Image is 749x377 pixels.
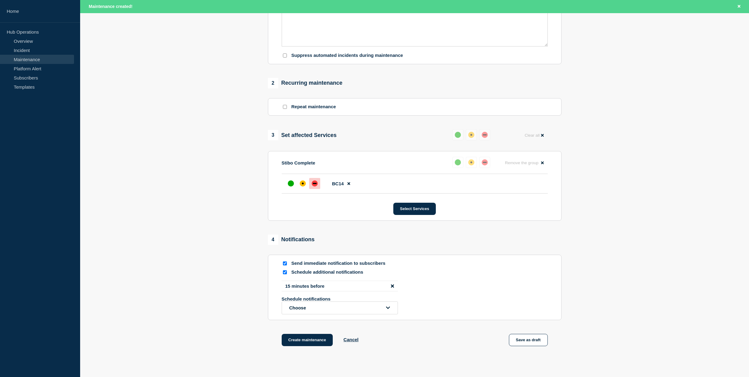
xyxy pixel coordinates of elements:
li: 15 minutes before [282,281,398,291]
button: Select Services [393,203,436,215]
button: disable notification 15 minutes before [391,283,394,289]
div: up [455,132,461,138]
div: Recurring maintenance [268,78,343,88]
button: Cancel [343,337,358,342]
input: Send immediate notification to subscribers [283,261,287,265]
span: 3 [268,130,278,140]
input: Repeat maintenance [283,105,287,109]
p: Suppress automated incidents during maintenance [291,53,403,58]
div: Set affected Services [268,130,337,140]
div: down [482,159,488,165]
button: affected [466,129,477,140]
p: Schedule notifications [282,296,380,301]
div: affected [468,132,474,138]
span: 2 [268,78,278,88]
input: Suppress automated incidents during maintenance [283,54,287,57]
div: up [288,180,294,187]
button: Close banner [735,3,743,10]
button: open dropdown [282,301,398,314]
div: affected [300,180,306,187]
button: Remove the group [501,157,548,169]
button: Create maintenance [282,334,333,346]
p: Send immediate notification to subscribers [291,261,389,266]
span: Maintenance created! [89,4,132,9]
div: down [482,132,488,138]
button: down [479,157,490,168]
div: Notifications [268,235,315,245]
button: affected [466,157,477,168]
button: Save as draft [509,334,548,346]
div: affected [468,159,474,165]
div: down [312,180,318,187]
span: 4 [268,235,278,245]
p: Stibo Complete [282,160,315,165]
p: Schedule additional notifications [291,269,389,275]
button: down [479,129,490,140]
button: up [452,129,463,140]
input: Schedule additional notifications [283,270,287,274]
button: Clear all [521,129,547,141]
p: Repeat maintenance [291,104,336,110]
span: Remove the group [505,161,539,165]
span: BC14 [332,181,344,186]
button: up [452,157,463,168]
div: up [455,159,461,165]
